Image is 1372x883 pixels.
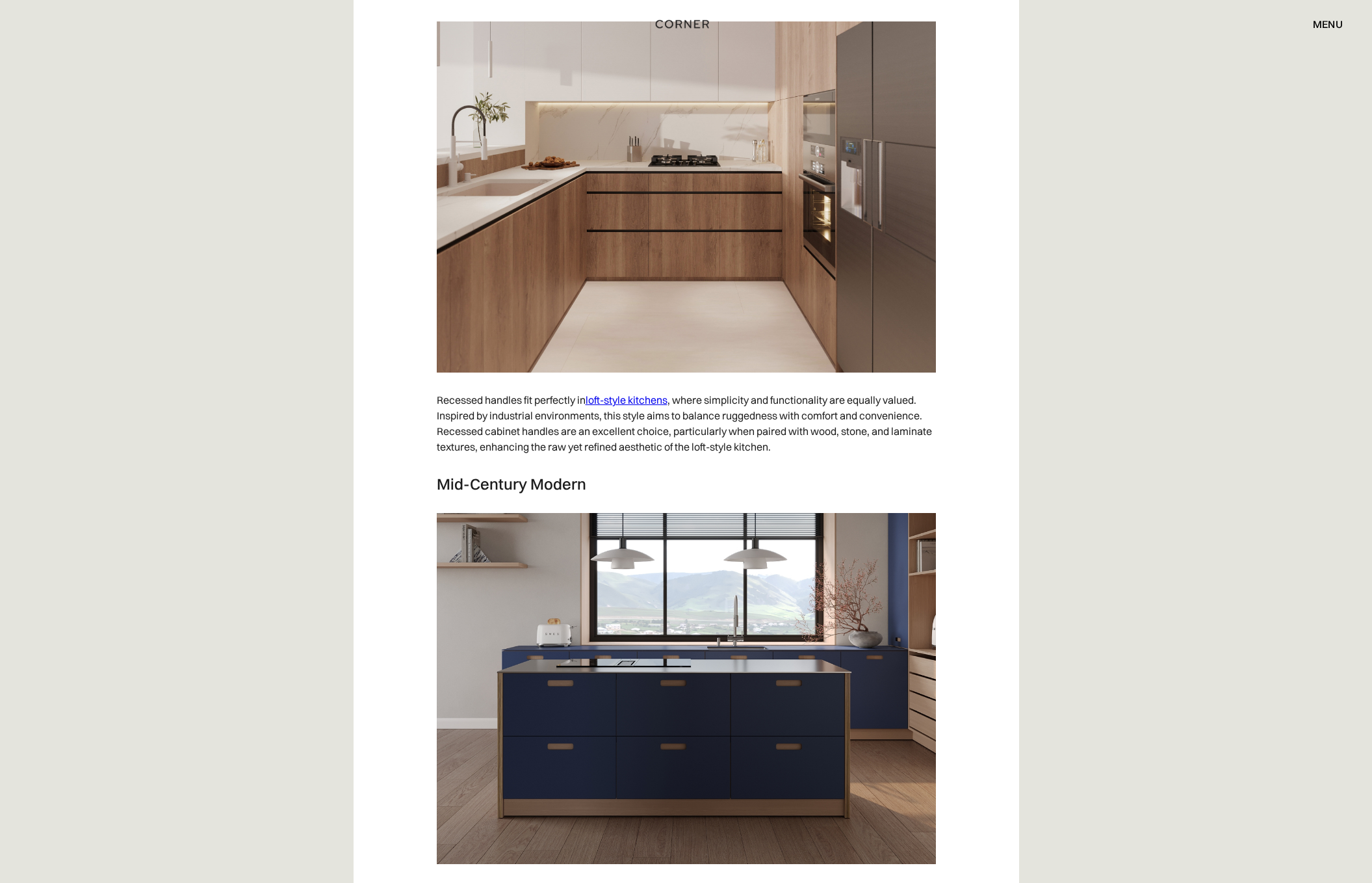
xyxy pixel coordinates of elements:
div: menu [1300,13,1343,35]
h3: Mid-Century Modern [437,474,936,494]
div: menu [1313,19,1343,29]
a: loft-style kitchens [586,393,667,406]
p: Recessed handles fit perfectly in , where simplicity and functionality are equally valued. Inspir... [437,386,936,461]
img: Loft kitchen with light oak veneer cabinets featuring recessed door handles that create clean, co... [437,21,936,373]
a: home [620,16,753,33]
img: Blue mid-century modern kitchen island with carved handles on the fronts of the built-in cabinets. [437,513,936,864]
